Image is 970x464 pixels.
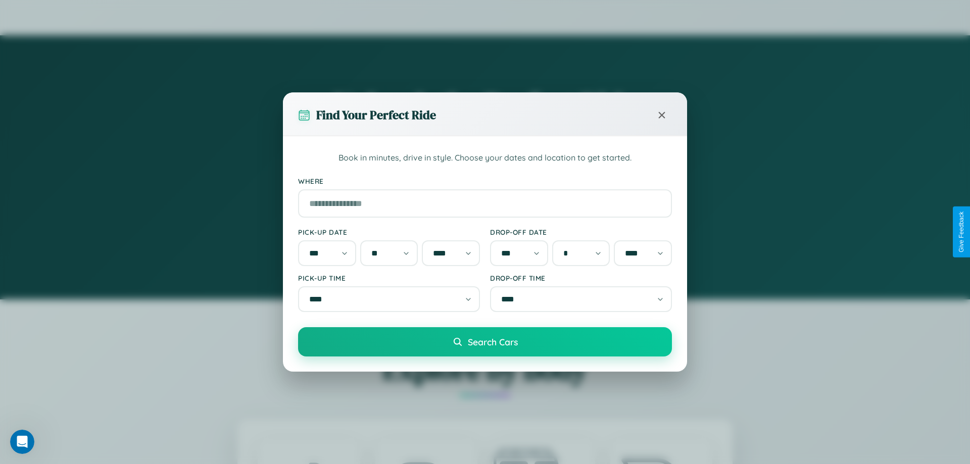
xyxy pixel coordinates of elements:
label: Drop-off Date [490,228,672,236]
label: Drop-off Time [490,274,672,282]
span: Search Cars [468,336,518,347]
label: Pick-up Date [298,228,480,236]
button: Search Cars [298,327,672,356]
p: Book in minutes, drive in style. Choose your dates and location to get started. [298,151,672,165]
label: Pick-up Time [298,274,480,282]
h3: Find Your Perfect Ride [316,107,436,123]
label: Where [298,177,672,185]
